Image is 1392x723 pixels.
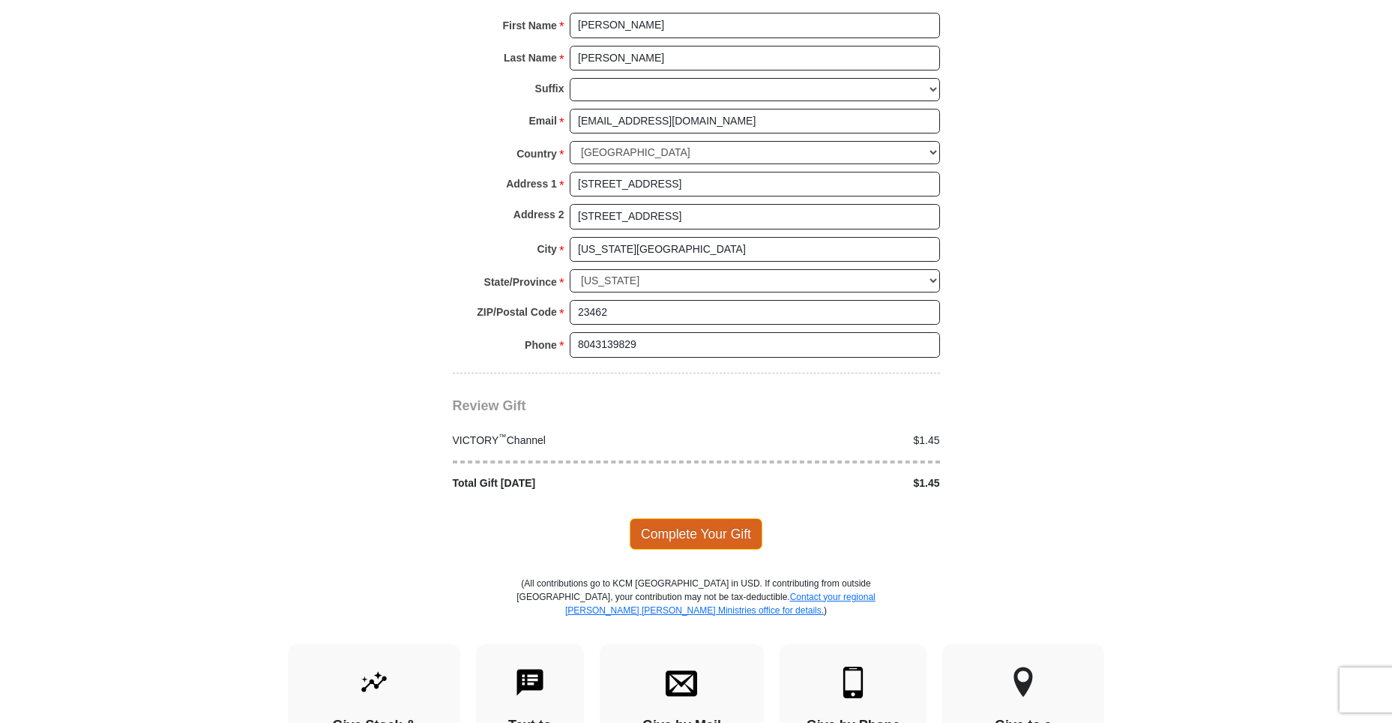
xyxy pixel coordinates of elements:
strong: Suffix [535,78,564,99]
img: give-by-stock.svg [358,667,390,698]
img: other-region [1013,667,1034,698]
strong: Phone [525,334,557,355]
div: $1.45 [696,433,948,448]
a: Contact your regional [PERSON_NAME] [PERSON_NAME] Ministries office for details. [565,592,876,616]
strong: ZIP/Postal Code [477,301,557,322]
strong: City [537,238,556,259]
span: Review Gift [453,398,526,413]
p: (All contributions go to KCM [GEOGRAPHIC_DATA] in USD. If contributing from outside [GEOGRAPHIC_D... [516,577,876,644]
div: Total Gift [DATE] [445,475,696,491]
strong: First Name [503,15,557,36]
strong: Last Name [504,47,557,68]
img: envelope.svg [666,667,697,698]
div: VICTORY Channel [445,433,696,448]
strong: Country [516,143,557,164]
strong: Address 2 [513,204,564,225]
strong: State/Province [484,271,557,292]
span: Complete Your Gift [630,518,762,550]
img: mobile.svg [837,667,869,698]
strong: Address 1 [506,173,557,194]
div: $1.45 [696,475,948,491]
img: text-to-give.svg [514,667,546,698]
sup: ™ [498,432,507,441]
strong: Email [529,110,557,131]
